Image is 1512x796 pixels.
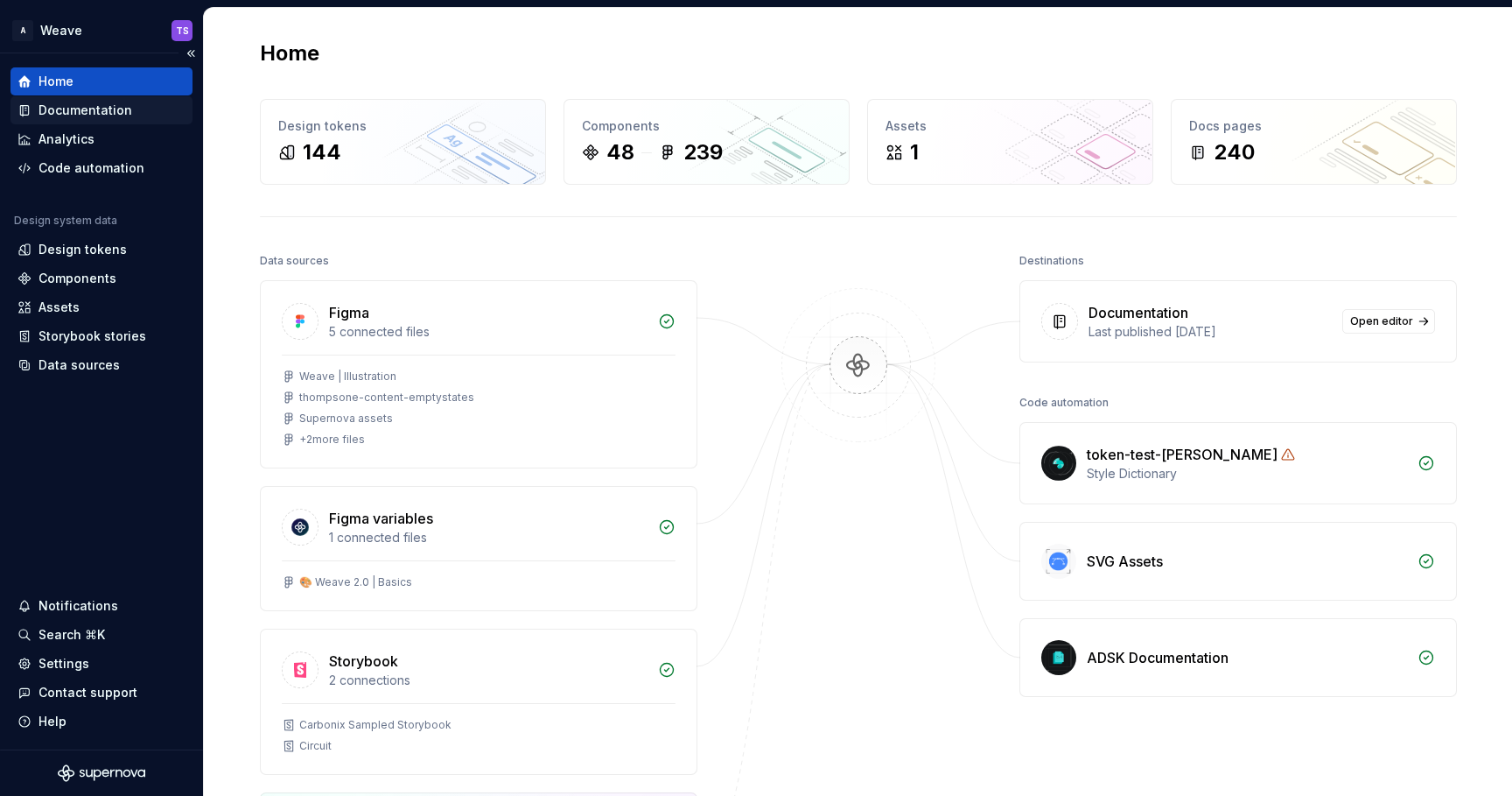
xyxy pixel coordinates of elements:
div: Supernova assets [299,412,393,426]
button: Collapse sidebar [178,41,203,66]
div: Design tokens [38,241,127,258]
a: Settings [10,650,192,678]
div: Weave [40,22,82,39]
div: Notifications [38,597,118,615]
div: Data sources [260,249,329,273]
div: 144 [303,138,341,166]
div: Destinations [1019,249,1084,273]
div: 240 [1214,138,1255,166]
div: 1 connected files [329,529,647,546]
a: Assets [10,293,192,321]
a: Assets1 [867,99,1153,185]
a: Home [10,67,192,95]
div: A [12,20,33,41]
div: 5 connected files [329,323,647,341]
div: Components [582,117,831,135]
div: Analytics [38,130,94,148]
div: Assets [885,117,1135,135]
a: Figma5 connected filesWeave | Illustrationthompsone-content-emptystatesSupernova assets+2more files [260,280,697,468]
div: Documentation [38,102,132,119]
div: thompsone-content-emptystates [299,391,474,405]
a: Design tokens [10,236,192,264]
div: Search ⌘K [38,626,105,644]
div: Carbonix Sampled Storybook [299,718,451,732]
div: Code automation [38,159,144,177]
span: Open editor [1350,314,1413,328]
div: Components [38,270,116,287]
div: Design system data [14,214,117,228]
div: 1 [910,138,919,166]
div: Documentation [1088,302,1188,323]
div: Assets [38,299,80,316]
button: Help [10,708,192,736]
div: Design tokens [278,117,528,135]
a: Data sources [10,351,192,379]
div: Figma variables [329,508,433,529]
a: Components [10,264,192,292]
a: Open editor [1342,309,1435,334]
div: Last published [DATE] [1088,323,1332,341]
div: Circuit [299,739,332,753]
div: Contact support [38,684,137,701]
a: Code automation [10,154,192,182]
div: Code automation [1019,391,1109,415]
a: Design tokens144 [260,99,546,185]
div: Weave | Illustration [299,370,396,384]
div: Settings [38,655,89,673]
div: Style Dictionary [1087,465,1407,483]
div: Help [38,713,66,730]
div: 239 [683,138,723,166]
div: 🎨 Weave 2.0 | Basics [299,575,412,589]
a: Storybook stories [10,322,192,350]
a: Documentation [10,96,192,124]
a: Figma variables1 connected files🎨 Weave 2.0 | Basics [260,486,697,611]
div: + 2 more files [299,433,365,447]
div: token-test-[PERSON_NAME] [1087,444,1277,465]
button: Search ⌘K [10,621,192,649]
button: Contact support [10,679,192,707]
h2: Home [260,39,319,67]
a: Docs pages240 [1171,99,1457,185]
button: Notifications [10,592,192,620]
div: ADSK Documentation [1087,647,1228,668]
div: Docs pages [1189,117,1438,135]
div: Home [38,73,73,90]
a: Analytics [10,125,192,153]
button: AWeaveTS [3,11,199,49]
div: Data sources [38,356,120,374]
div: Figma [329,302,369,323]
div: TS [176,24,189,38]
a: Components48239 [563,99,850,185]
svg: Supernova Logo [58,764,145,782]
div: 48 [606,138,634,166]
div: 2 connections [329,672,647,689]
div: Storybook stories [38,328,146,345]
a: Storybook2 connectionsCarbonix Sampled StorybookCircuit [260,629,697,775]
div: Storybook [329,651,398,672]
div: SVG Assets [1087,551,1163,572]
